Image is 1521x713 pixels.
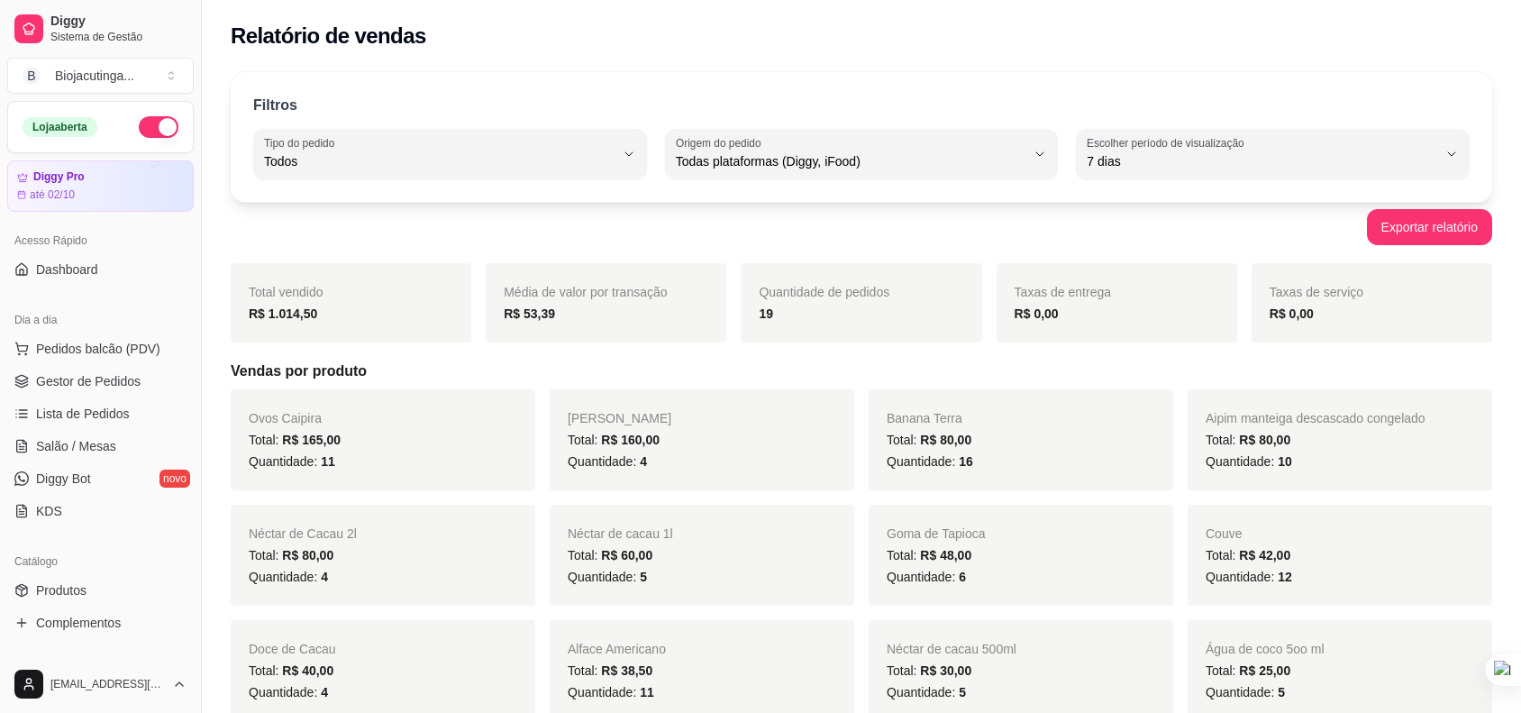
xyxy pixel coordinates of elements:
[568,663,652,678] span: Total:
[959,570,966,584] span: 6
[36,614,121,632] span: Complementos
[1239,663,1290,678] span: R$ 25,00
[253,129,647,179] button: Tipo do pedidoTodos
[7,160,194,212] a: Diggy Proaté 02/10
[1015,306,1059,321] strong: R$ 0,00
[7,255,194,284] a: Dashboard
[959,685,966,699] span: 5
[1206,548,1290,562] span: Total:
[1015,285,1111,299] span: Taxas de entrega
[1206,526,1242,541] span: Couve
[249,685,328,699] span: Quantidade:
[1239,548,1290,562] span: R$ 42,00
[321,570,328,584] span: 4
[264,152,615,170] span: Todos
[282,663,333,678] span: R$ 40,00
[55,67,134,85] div: Biojacutinga ...
[601,433,660,447] span: R$ 160,00
[23,67,41,85] span: B
[7,58,194,94] button: Select a team
[7,464,194,493] a: Diggy Botnovo
[7,226,194,255] div: Acesso Rápido
[249,548,333,562] span: Total:
[30,187,75,202] article: até 02/10
[1087,152,1437,170] span: 7 dias
[640,685,654,699] span: 11
[676,135,767,151] label: Origem do pedido
[887,454,973,469] span: Quantidade:
[568,454,647,469] span: Quantidade:
[7,608,194,637] a: Complementos
[231,22,426,50] h2: Relatório de vendas
[1206,570,1292,584] span: Quantidade:
[887,685,966,699] span: Quantidade:
[249,285,323,299] span: Total vendido
[36,372,141,390] span: Gestor de Pedidos
[1239,433,1290,447] span: R$ 80,00
[249,411,322,425] span: Ovos Caipira
[23,117,97,137] div: Loja aberta
[253,95,297,116] p: Filtros
[601,663,652,678] span: R$ 38,50
[920,663,971,678] span: R$ 30,00
[36,340,160,358] span: Pedidos balcão (PDV)
[139,116,178,138] button: Alterar Status
[887,663,971,678] span: Total:
[887,548,971,562] span: Total:
[568,526,673,541] span: Néctar de cacau 1l
[231,361,1492,382] h5: Vendas por produto
[676,152,1026,170] span: Todas plataformas (Diggy, iFood)
[7,663,194,706] button: [EMAIL_ADDRESS][DOMAIN_NAME]
[36,405,130,423] span: Lista de Pedidos
[1206,685,1285,699] span: Quantidade:
[1278,685,1285,699] span: 5
[568,642,666,656] span: Alface Americano
[249,642,336,656] span: Doce de Cacau
[321,454,335,469] span: 11
[759,285,889,299] span: Quantidade de pedidos
[568,570,647,584] span: Quantidade:
[7,367,194,396] a: Gestor de Pedidos
[7,497,194,526] a: KDS
[282,548,333,562] span: R$ 80,00
[640,570,647,584] span: 5
[1278,454,1292,469] span: 10
[887,433,971,447] span: Total:
[36,437,116,455] span: Salão / Mesas
[1278,570,1292,584] span: 12
[36,470,91,488] span: Diggy Bot
[1087,135,1250,151] label: Escolher período de visualização
[920,433,971,447] span: R$ 80,00
[568,411,671,425] span: [PERSON_NAME]
[33,170,85,184] article: Diggy Pro
[7,576,194,605] a: Produtos
[7,432,194,461] a: Salão / Mesas
[568,685,654,699] span: Quantidade:
[50,14,187,30] span: Diggy
[249,454,335,469] span: Quantidade:
[249,663,333,678] span: Total:
[249,306,317,321] strong: R$ 1.014,50
[50,30,187,44] span: Sistema de Gestão
[665,129,1059,179] button: Origem do pedidoTodas plataformas (Diggy, iFood)
[36,581,87,599] span: Produtos
[504,285,667,299] span: Média de valor por transação
[568,433,660,447] span: Total:
[249,570,328,584] span: Quantidade:
[1367,209,1492,245] button: Exportar relatório
[249,526,357,541] span: Néctar de Cacau 2l
[7,399,194,428] a: Lista de Pedidos
[504,306,555,321] strong: R$ 53,39
[7,334,194,363] button: Pedidos balcão (PDV)
[7,547,194,576] div: Catálogo
[321,685,328,699] span: 4
[36,502,62,520] span: KDS
[282,433,341,447] span: R$ 165,00
[887,526,985,541] span: Goma de Tapioca
[640,454,647,469] span: 4
[50,677,165,691] span: [EMAIL_ADDRESS][DOMAIN_NAME]
[1076,129,1470,179] button: Escolher período de visualização7 dias
[887,570,966,584] span: Quantidade:
[1206,642,1325,656] span: Água de coco 5oo ml
[1206,663,1290,678] span: Total:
